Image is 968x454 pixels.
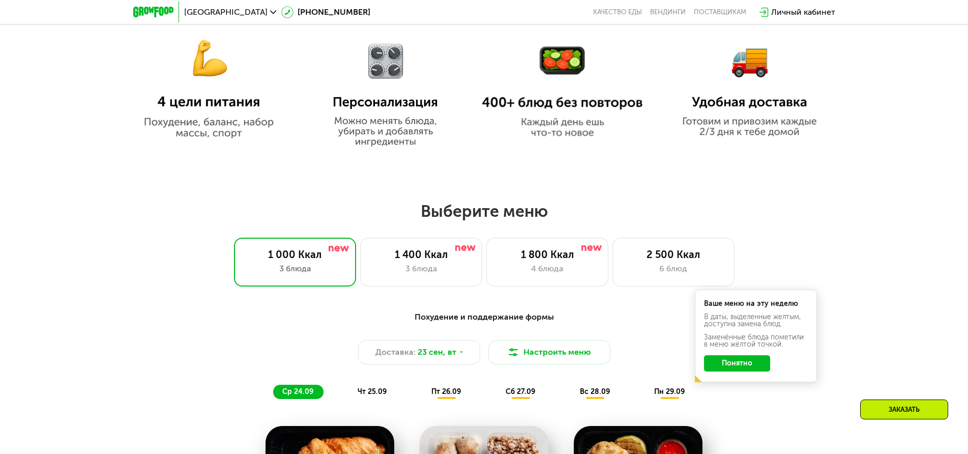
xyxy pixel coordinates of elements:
[418,346,456,358] span: 23 сен, вт
[245,248,345,261] div: 1 000 Ккал
[704,314,808,328] div: В даты, выделенные желтым, доступна замена блюд.
[497,263,598,275] div: 4 блюда
[704,300,808,307] div: Ваше меню на эту неделю
[282,387,313,396] span: ср 24.09
[184,8,268,16] span: [GEOGRAPHIC_DATA]
[704,355,770,372] button: Понятно
[623,263,724,275] div: 6 блюд
[33,201,935,221] h2: Выберите меню
[431,387,461,396] span: пт 26.09
[488,340,610,364] button: Настроить меню
[580,387,610,396] span: вс 28.09
[371,248,472,261] div: 1 400 Ккал
[497,248,598,261] div: 1 800 Ккал
[375,346,416,358] span: Доставка:
[593,8,642,16] a: Качество еды
[771,6,835,18] div: Личный кабинет
[358,387,387,396] span: чт 25.09
[623,248,724,261] div: 2 500 Ккал
[281,6,370,18] a: [PHONE_NUMBER]
[245,263,345,275] div: 3 блюда
[654,387,685,396] span: пн 29.09
[183,311,785,324] div: Похудение и поддержание формы
[704,334,808,348] div: Заменённые блюда пометили в меню жёлтой точкой.
[860,400,948,419] div: Заказать
[694,8,746,16] div: поставщикам
[506,387,535,396] span: сб 27.09
[650,8,686,16] a: Вендинги
[371,263,472,275] div: 3 блюда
